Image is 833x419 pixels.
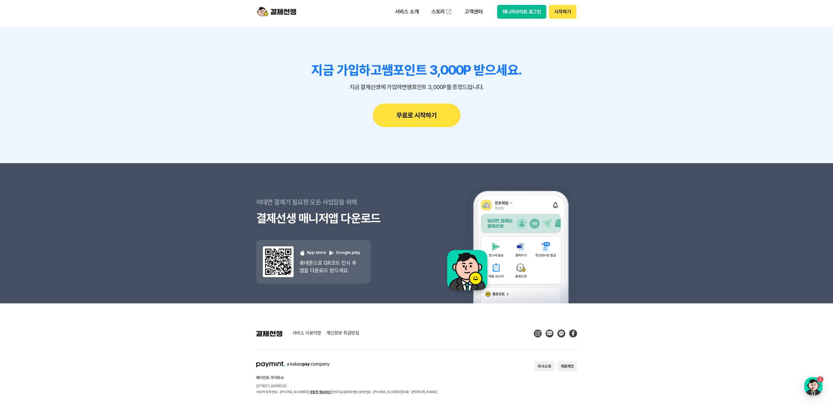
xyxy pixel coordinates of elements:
p: 비대면 결제가 필요한 모든 사업장을 위해 [256,194,417,210]
a: 개인정보 취급방침 [326,331,359,336]
p: [STREET_ADDRESS] [256,383,438,389]
img: Facebook [569,330,577,337]
button: 매니저사이트 로그인 [497,5,547,19]
h3: 결제선생 매니저앱 다운로드 [256,210,417,227]
img: 외부 도메인 오픈 [445,9,452,15]
a: 스토리 [427,5,457,18]
button: 시작하기 [549,5,576,19]
span: | [331,390,332,394]
span: 대화 [60,218,68,223]
a: 서비스 이용약관 [292,331,321,336]
span: 2 [66,207,69,213]
p: 서비스 소개 [390,6,424,18]
h2: 페이민트 주식회사 [256,376,438,380]
button: 무료로 시작하기 [373,104,461,127]
img: logo [257,6,296,18]
span: 홈 [21,218,25,223]
img: paymint logo [256,361,330,367]
a: 사업자 정보확인 [310,390,331,394]
a: 설정 [84,208,126,224]
button: 제휴제안 [557,361,577,371]
img: Blog [546,330,553,337]
p: 지금 결제선생에 가입하면 쌤포인트 3,000P를 증정드립니다. [256,84,577,90]
a: 홈 [2,208,43,224]
img: 앱 다운도르드 qr [263,246,294,277]
img: 결제선생 로고 [256,331,282,336]
img: 앱 예시 이미지 [439,164,577,303]
img: Instagram [534,330,542,337]
p: 휴대폰으로 QR코드 인식 후 앱을 다운로드 받으세요. [299,259,360,274]
img: 애플 로고 [299,250,305,256]
p: Google play [329,250,360,256]
h3: 지금 가입하고 쌤포인트 3,000P 받으세요. [256,62,577,78]
p: 사업자 등록번호 : [PHONE_NUMBER] 전자지급결제대행업 등록번호 : [PHONE_NUMBER] 대표 : [PERSON_NAME] [256,389,438,395]
span: 설정 [101,218,109,223]
img: 구글 플레이 로고 [329,250,335,256]
img: Kakao Talk [557,330,565,337]
p: App store [299,250,326,256]
a: 2대화 [43,208,84,224]
span: | [402,390,403,394]
p: 고객센터 [460,6,487,18]
button: 회사소개 [534,361,554,371]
